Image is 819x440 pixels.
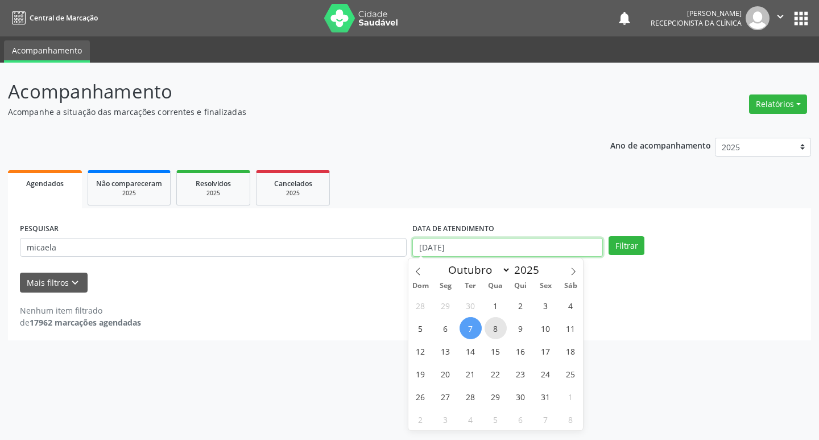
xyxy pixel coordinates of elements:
[408,282,433,290] span: Dom
[196,179,231,188] span: Resolvidos
[443,262,511,278] select: Month
[533,282,558,290] span: Sex
[774,10,787,23] i: 
[617,10,632,26] button: notifications
[8,106,570,118] p: Acompanhe a situação das marcações correntes e finalizadas
[435,363,457,385] span: Outubro 20, 2025
[485,408,507,430] span: Novembro 5, 2025
[409,408,432,430] span: Novembro 2, 2025
[20,273,88,293] button: Mais filtroskeyboard_arrow_down
[510,294,532,316] span: Outubro 2, 2025
[485,294,507,316] span: Outubro 1, 2025
[610,138,711,152] p: Ano de acompanhamento
[746,6,770,30] img: img
[460,363,482,385] span: Outubro 21, 2025
[485,363,507,385] span: Outubro 22, 2025
[510,317,532,339] span: Outubro 9, 2025
[770,6,791,30] button: 
[409,363,432,385] span: Outubro 19, 2025
[460,385,482,408] span: Outubro 28, 2025
[30,13,98,23] span: Central de Marcação
[791,9,811,28] button: apps
[96,189,162,198] div: 2025
[433,282,458,290] span: Seg
[8,9,98,27] a: Central de Marcação
[458,282,483,290] span: Ter
[460,408,482,430] span: Novembro 4, 2025
[435,340,457,362] span: Outubro 13, 2025
[460,340,482,362] span: Outubro 14, 2025
[609,236,644,256] button: Filtrar
[412,238,603,257] input: Selecione um intervalo
[435,317,457,339] span: Outubro 6, 2025
[485,317,507,339] span: Outubro 8, 2025
[26,179,64,188] span: Agendados
[412,220,494,238] label: DATA DE ATENDIMENTO
[435,385,457,408] span: Outubro 27, 2025
[30,317,141,328] strong: 17962 marcações agendadas
[510,408,532,430] span: Novembro 6, 2025
[8,77,570,106] p: Acompanhamento
[535,340,557,362] span: Outubro 17, 2025
[485,340,507,362] span: Outubro 15, 2025
[535,363,557,385] span: Outubro 24, 2025
[508,282,533,290] span: Qui
[96,179,162,188] span: Não compareceram
[749,94,807,114] button: Relatórios
[20,316,141,328] div: de
[20,220,59,238] label: PESQUISAR
[535,385,557,408] span: Outubro 31, 2025
[20,305,141,316] div: Nenhum item filtrado
[460,294,482,316] span: Setembro 30, 2025
[558,282,583,290] span: Sáb
[535,317,557,339] span: Outubro 10, 2025
[483,282,508,290] span: Qua
[185,189,242,198] div: 2025
[560,294,582,316] span: Outubro 4, 2025
[460,317,482,339] span: Outubro 7, 2025
[535,294,557,316] span: Outubro 3, 2025
[651,9,742,18] div: [PERSON_NAME]
[510,385,532,408] span: Outubro 30, 2025
[409,340,432,362] span: Outubro 12, 2025
[485,385,507,408] span: Outubro 29, 2025
[274,179,312,188] span: Cancelados
[651,18,742,28] span: Recepcionista da clínica
[409,317,432,339] span: Outubro 5, 2025
[435,408,457,430] span: Novembro 3, 2025
[510,340,532,362] span: Outubro 16, 2025
[510,363,532,385] span: Outubro 23, 2025
[409,294,432,316] span: Setembro 28, 2025
[560,340,582,362] span: Outubro 18, 2025
[4,40,90,63] a: Acompanhamento
[69,277,81,289] i: keyboard_arrow_down
[560,317,582,339] span: Outubro 11, 2025
[560,408,582,430] span: Novembro 8, 2025
[435,294,457,316] span: Setembro 29, 2025
[264,189,321,198] div: 2025
[409,385,432,408] span: Outubro 26, 2025
[535,408,557,430] span: Novembro 7, 2025
[511,262,548,277] input: Year
[20,238,407,257] input: Nome, CNS
[560,363,582,385] span: Outubro 25, 2025
[560,385,582,408] span: Novembro 1, 2025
